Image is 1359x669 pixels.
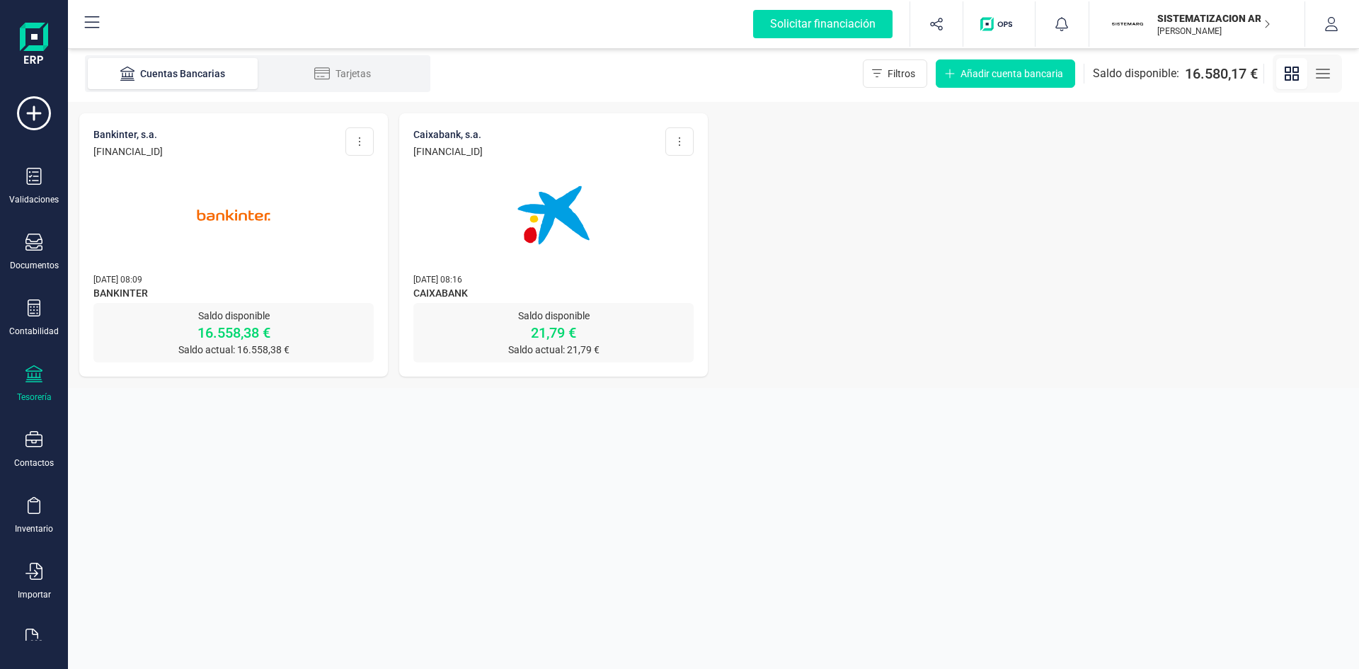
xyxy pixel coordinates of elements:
p: CAIXABANK, S.A. [413,127,483,142]
p: 21,79 € [413,323,694,343]
div: Contabilidad [9,326,59,337]
div: Cuentas Bancarias [116,67,229,81]
div: Tarjetas [286,67,399,81]
p: Saldo disponible [413,309,694,323]
img: Logo Finanedi [20,23,48,68]
p: Saldo actual: 16.558,38 € [93,343,374,357]
button: Filtros [863,59,927,88]
img: SI [1112,8,1143,40]
span: Añadir cuenta bancaria [961,67,1063,81]
p: [FINANCIAL_ID] [413,144,483,159]
div: Tesorería [17,391,52,403]
span: [DATE] 08:16 [413,275,462,285]
p: Saldo actual: 21,79 € [413,343,694,357]
span: [DATE] 08:09 [93,275,142,285]
div: Contactos [14,457,54,469]
button: Añadir cuenta bancaria [936,59,1075,88]
p: [FINANCIAL_ID] [93,144,163,159]
p: [PERSON_NAME] [1157,25,1271,37]
p: 16.558,38 € [93,323,374,343]
span: Saldo disponible: [1093,65,1179,82]
span: 16.580,17 € [1185,64,1258,84]
p: SISTEMATIZACION ARQUITECTONICA EN REFORMAS SL [1157,11,1271,25]
img: Logo de OPS [980,17,1018,31]
div: Validaciones [9,194,59,205]
button: Solicitar financiación [736,1,910,47]
button: Logo de OPS [972,1,1026,47]
p: BANKINTER, S.A. [93,127,163,142]
div: Solicitar financiación [753,10,893,38]
p: Saldo disponible [93,309,374,323]
div: Importar [18,589,51,600]
div: Documentos [10,260,59,271]
span: BANKINTER [93,286,374,303]
button: SISISTEMATIZACION ARQUITECTONICA EN REFORMAS SL[PERSON_NAME] [1106,1,1288,47]
div: Inventario [15,523,53,534]
span: CAIXABANK [413,286,694,303]
span: Filtros [888,67,915,81]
